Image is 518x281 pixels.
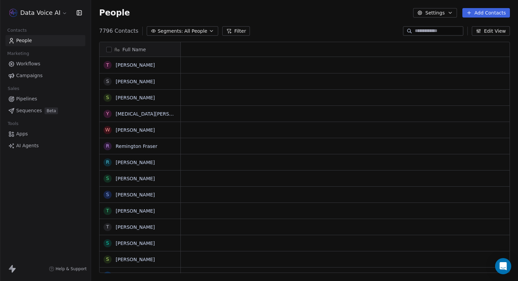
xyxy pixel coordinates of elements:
[122,46,146,53] span: Full Name
[16,60,40,67] span: Workflows
[56,266,87,272] span: Help & Support
[157,28,183,35] span: Segments:
[106,191,109,198] div: S
[106,223,109,230] div: T
[20,8,60,17] span: Data Voice AI
[106,256,109,263] div: S
[116,111,194,117] a: [MEDICAL_DATA][PERSON_NAME]
[8,7,69,19] button: Data Voice AI
[106,78,109,85] div: S
[116,79,155,84] a: [PERSON_NAME]
[16,142,39,149] span: AI Agents
[116,176,155,181] a: [PERSON_NAME]
[106,240,109,247] div: S
[5,128,85,139] a: Apps
[16,107,42,114] span: Sequences
[5,119,21,129] span: Tools
[116,192,155,197] a: [PERSON_NAME]
[106,94,109,101] div: S
[9,9,18,17] img: 66ab4aae-17ae-441a-b851-cd300b3af65b.png
[116,62,155,68] a: [PERSON_NAME]
[116,224,155,230] a: [PERSON_NAME]
[99,27,138,35] span: 7796 Contacts
[106,272,109,279] div: S
[5,58,85,69] a: Workflows
[462,8,510,18] button: Add Contacts
[184,28,207,35] span: All People
[413,8,457,18] button: Settings
[16,72,42,79] span: Campaigns
[106,110,109,117] div: Y
[116,208,155,214] a: [PERSON_NAME]
[99,57,181,273] div: grid
[4,49,32,59] span: Marketing
[5,105,85,116] a: SequencesBeta
[116,160,155,165] a: [PERSON_NAME]
[116,273,155,278] a: [PERSON_NAME]
[5,84,22,94] span: Sales
[495,258,511,274] div: Open Intercom Messenger
[16,130,28,137] span: Apps
[5,140,85,151] a: AI Agents
[106,175,109,182] div: S
[472,26,510,36] button: Edit View
[106,159,109,166] div: R
[99,42,180,57] div: Full Name
[106,207,109,214] div: T
[99,8,130,18] span: People
[106,143,109,150] div: R
[116,127,155,133] a: [PERSON_NAME]
[45,107,58,114] span: Beta
[4,25,30,35] span: Contacts
[116,144,157,149] a: Remington Fraser
[49,266,87,272] a: Help & Support
[5,70,85,81] a: Campaigns
[116,257,155,262] a: [PERSON_NAME]
[16,37,32,44] span: People
[5,93,85,104] a: Pipelines
[116,241,155,246] a: [PERSON_NAME]
[116,95,155,100] a: [PERSON_NAME]
[5,35,85,46] a: People
[106,62,109,69] div: T
[222,26,250,36] button: Filter
[16,95,37,102] span: Pipelines
[105,126,110,133] div: W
